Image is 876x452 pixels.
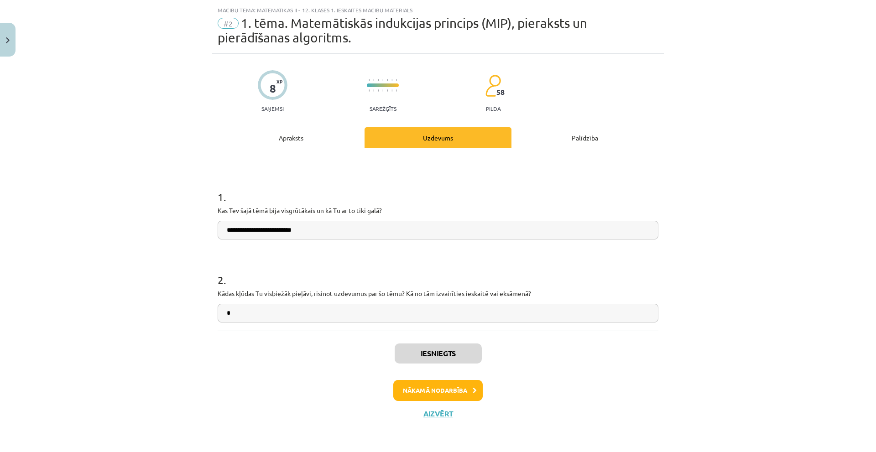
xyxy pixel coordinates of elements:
[218,258,658,286] h1: 2 .
[393,380,483,401] button: Nākamā nodarbība
[370,105,396,112] p: Sarežģīts
[511,127,658,148] div: Palīdzība
[369,89,370,92] img: icon-short-line-57e1e144782c952c97e751825c79c345078a6d821885a25fce030b3d8c18986b.svg
[387,79,388,81] img: icon-short-line-57e1e144782c952c97e751825c79c345078a6d821885a25fce030b3d8c18986b.svg
[369,79,370,81] img: icon-short-line-57e1e144782c952c97e751825c79c345078a6d821885a25fce030b3d8c18986b.svg
[382,89,383,92] img: icon-short-line-57e1e144782c952c97e751825c79c345078a6d821885a25fce030b3d8c18986b.svg
[378,79,379,81] img: icon-short-line-57e1e144782c952c97e751825c79c345078a6d821885a25fce030b3d8c18986b.svg
[218,7,658,13] div: Mācību tēma: Matemātikas ii - 12. klases 1. ieskaites mācību materiāls
[218,206,658,215] p: Kas Tev šajā tēmā bija visgrūtākais un kā Tu ar to tiki galā?
[373,79,374,81] img: icon-short-line-57e1e144782c952c97e751825c79c345078a6d821885a25fce030b3d8c18986b.svg
[387,89,388,92] img: icon-short-line-57e1e144782c952c97e751825c79c345078a6d821885a25fce030b3d8c18986b.svg
[396,89,397,92] img: icon-short-line-57e1e144782c952c97e751825c79c345078a6d821885a25fce030b3d8c18986b.svg
[6,37,10,43] img: icon-close-lesson-0947bae3869378f0d4975bcd49f059093ad1ed9edebbc8119c70593378902aed.svg
[218,16,587,45] span: 1. tēma. Matemātiskās indukcijas princips (MIP), pieraksts un pierādīšanas algoritms.
[218,127,365,148] div: Apraksts
[365,127,511,148] div: Uzdevums
[421,409,455,418] button: Aizvērt
[382,79,383,81] img: icon-short-line-57e1e144782c952c97e751825c79c345078a6d821885a25fce030b3d8c18986b.svg
[218,289,658,298] p: Kādas kļūdas Tu visbiežāk pieļāvi, risinot uzdevumus par šo tēmu? Kā no tām izvairīties ieskaitē ...
[396,79,397,81] img: icon-short-line-57e1e144782c952c97e751825c79c345078a6d821885a25fce030b3d8c18986b.svg
[378,89,379,92] img: icon-short-line-57e1e144782c952c97e751825c79c345078a6d821885a25fce030b3d8c18986b.svg
[496,88,505,96] span: 58
[258,105,287,112] p: Saņemsi
[218,175,658,203] h1: 1 .
[373,89,374,92] img: icon-short-line-57e1e144782c952c97e751825c79c345078a6d821885a25fce030b3d8c18986b.svg
[391,79,392,81] img: icon-short-line-57e1e144782c952c97e751825c79c345078a6d821885a25fce030b3d8c18986b.svg
[218,18,239,29] span: #2
[486,105,501,112] p: pilda
[391,89,392,92] img: icon-short-line-57e1e144782c952c97e751825c79c345078a6d821885a25fce030b3d8c18986b.svg
[276,79,282,84] span: XP
[395,343,482,364] button: Iesniegts
[485,74,501,97] img: students-c634bb4e5e11cddfef0936a35e636f08e4e9abd3cc4e673bd6f9a4125e45ecb1.svg
[270,82,276,95] div: 8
